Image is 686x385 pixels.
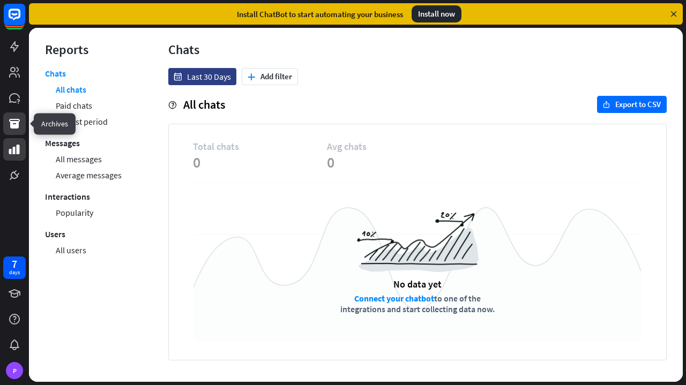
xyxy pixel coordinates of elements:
div: Install ChatBot to start automating your business [237,9,403,19]
div: Install now [412,5,461,22]
div: days [9,269,20,276]
div: 7 [12,259,17,269]
button: Open LiveChat chat widget [9,4,41,36]
a: 7 days [3,256,26,279]
div: P [6,362,23,379]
